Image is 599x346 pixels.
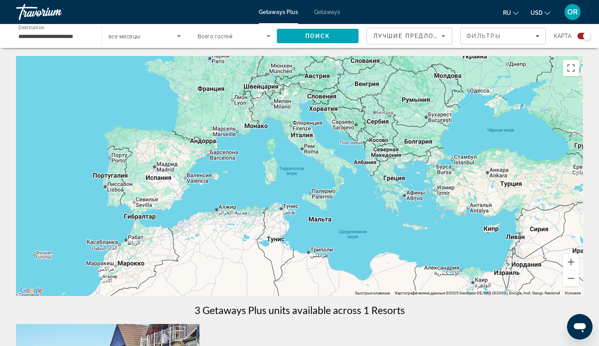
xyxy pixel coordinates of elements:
button: Увеличить [563,254,579,270]
span: Destination [18,24,44,30]
a: Getaways Plus [259,9,298,15]
input: Select destination [18,32,91,41]
button: Filters [460,28,546,44]
span: ru [503,10,511,16]
span: Фильтры [467,33,501,39]
span: OR [567,8,578,16]
h1: 3 Getaways Plus units available across 1 Resorts [194,304,405,316]
img: Google [18,286,44,296]
button: Change currency [531,7,550,18]
span: USD [531,10,543,16]
a: Getaways [314,9,340,15]
button: Быстрые клавиши [355,290,390,296]
a: Условия (ссылка откроется в новой вкладке) [565,291,581,295]
button: User Menu [562,4,583,20]
a: Открыть эту область в Google Картах (в новом окне) [18,286,44,296]
a: Travorium [16,2,96,22]
button: Search [277,29,359,43]
mat-select: Sort by [373,31,445,41]
iframe: Кнопка запуска окна обмена сообщениями [567,314,593,340]
span: карта [554,30,571,42]
span: Поиск [305,33,331,39]
span: все месяцы [108,33,140,40]
button: Включить полноэкранный режим [563,60,579,76]
button: Change language [503,7,519,18]
span: Всего гостей [198,33,232,40]
button: Уменьшить [563,270,579,286]
span: Картографические данные ©2025 GeoBasis-DE/BKG (©2009), Google, Inst. Geogr. Nacional [395,291,560,295]
span: Лучшие предложения [373,33,459,39]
